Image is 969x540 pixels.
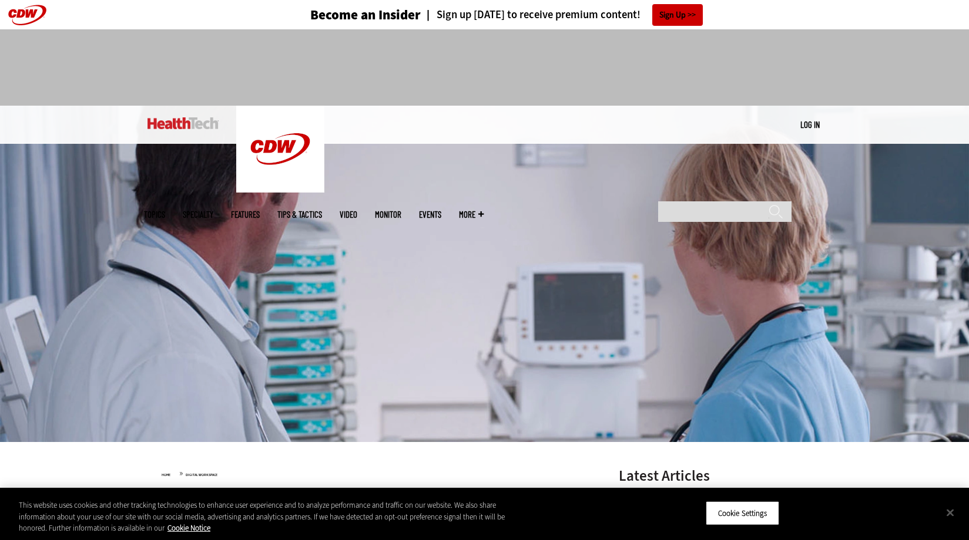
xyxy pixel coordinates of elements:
[619,468,795,483] h3: Latest Articles
[459,210,484,219] span: More
[162,468,588,478] div: »
[706,501,779,525] button: Cookie Settings
[277,210,322,219] a: Tips & Tactics
[231,210,260,219] a: Features
[375,210,401,219] a: MonITor
[147,117,219,129] img: Home
[236,106,324,193] img: Home
[310,8,421,22] h3: Become an Insider
[266,8,421,22] a: Become an Insider
[937,500,963,525] button: Close
[340,210,357,219] a: Video
[144,210,165,219] span: Topics
[19,500,533,534] div: This website uses cookies and other tracking technologies to enhance user experience and to analy...
[236,183,324,195] a: CDW
[162,473,170,477] a: Home
[183,210,213,219] span: Specialty
[186,473,217,477] a: Digital Workspace
[185,485,267,497] a: Digital Workspace
[800,119,820,130] a: Log in
[652,4,703,26] a: Sign Up
[419,210,441,219] a: Events
[167,523,210,533] a: More information about your privacy
[421,9,641,21] a: Sign up [DATE] to receive premium content!
[800,119,820,131] div: User menu
[156,487,173,495] span: Aug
